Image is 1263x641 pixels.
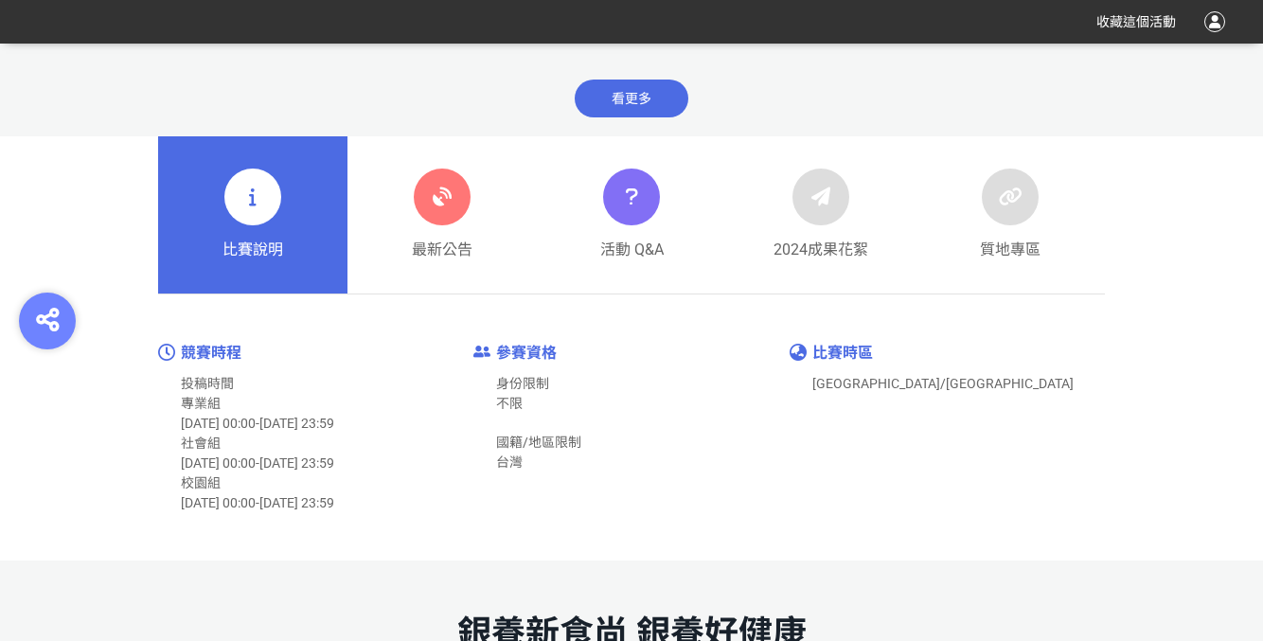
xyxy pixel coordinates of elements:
a: 活動 Q&A [537,136,726,294]
a: 最新公告 [347,136,537,294]
span: 參賽資格 [496,344,557,362]
span: 收藏這個活動 [1096,14,1176,29]
span: 競賽時程 [181,344,241,362]
span: - [256,416,259,431]
a: 2024成果花絮 [726,136,916,294]
span: 台灣 [496,454,523,470]
span: [GEOGRAPHIC_DATA]/[GEOGRAPHIC_DATA] [812,376,1074,391]
span: 不限 [496,396,523,411]
span: [DATE] 00:00 [181,495,256,510]
span: [DATE] 00:00 [181,416,256,431]
span: 比賽說明 [222,239,283,261]
span: 最新公告 [412,239,472,261]
img: icon-time.04e13fc.png [158,344,175,361]
span: - [256,495,259,510]
span: [DATE] 23:59 [259,455,334,471]
span: 社會組 [181,436,221,451]
span: 投稿時間 [181,376,234,391]
span: [DATE] 23:59 [259,416,334,431]
span: - [256,455,259,471]
span: 身份限制 [496,376,549,391]
span: 看更多 [575,80,688,117]
img: icon-timezone.9e564b4.png [790,344,807,361]
span: 質地專區 [980,239,1041,261]
a: 比賽說明 [158,136,347,294]
span: 國籍/地區限制 [496,435,581,450]
span: 2024成果花絮 [774,239,868,261]
span: [DATE] 00:00 [181,455,256,471]
span: 比賽時區 [812,344,873,362]
span: 校園組 [181,475,221,490]
span: [DATE] 23:59 [259,495,334,510]
span: 專業組 [181,396,221,411]
img: icon-enter-limit.61bcfae.png [473,346,490,358]
a: 質地專區 [916,136,1105,294]
span: 活動 Q&A [600,239,664,261]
